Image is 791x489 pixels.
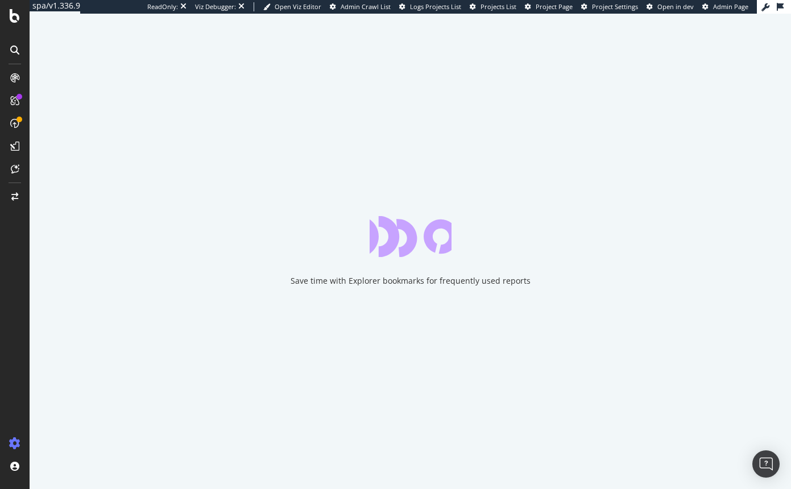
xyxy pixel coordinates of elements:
[399,2,461,11] a: Logs Projects List
[536,2,573,11] span: Project Page
[470,2,516,11] a: Projects List
[291,275,531,287] div: Save time with Explorer bookmarks for frequently used reports
[647,2,694,11] a: Open in dev
[275,2,321,11] span: Open Viz Editor
[481,2,516,11] span: Projects List
[581,2,638,11] a: Project Settings
[752,450,780,478] div: Open Intercom Messenger
[195,2,236,11] div: Viz Debugger:
[263,2,321,11] a: Open Viz Editor
[713,2,748,11] span: Admin Page
[592,2,638,11] span: Project Settings
[147,2,178,11] div: ReadOnly:
[330,2,391,11] a: Admin Crawl List
[702,2,748,11] a: Admin Page
[370,216,452,257] div: animation
[657,2,694,11] span: Open in dev
[341,2,391,11] span: Admin Crawl List
[410,2,461,11] span: Logs Projects List
[525,2,573,11] a: Project Page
